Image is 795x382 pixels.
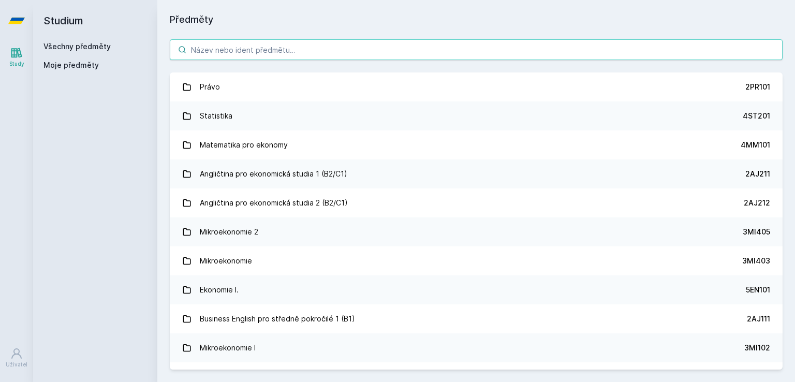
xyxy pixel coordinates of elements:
[170,72,783,101] a: Právo 2PR101
[2,342,31,374] a: Uživatel
[170,101,783,130] a: Statistika 4ST201
[6,361,27,369] div: Uživatel
[200,308,355,329] div: Business English pro středně pokročilé 1 (B1)
[747,314,770,324] div: 2AJ111
[200,251,252,271] div: Mikroekonomie
[170,12,783,27] h1: Předměty
[170,217,783,246] a: Mikroekonomie 2 3MI405
[200,280,239,300] div: Ekonomie I.
[200,193,348,213] div: Angličtina pro ekonomická studia 2 (B2/C1)
[170,246,783,275] a: Mikroekonomie 3MI403
[745,169,770,179] div: 2AJ211
[9,60,24,68] div: Study
[170,304,783,333] a: Business English pro středně pokročilé 1 (B1) 2AJ111
[170,188,783,217] a: Angličtina pro ekonomická studia 2 (B2/C1) 2AJ212
[170,39,783,60] input: Název nebo ident předmětu…
[741,140,770,150] div: 4MM101
[743,111,770,121] div: 4ST201
[200,106,232,126] div: Statistika
[170,159,783,188] a: Angličtina pro ekonomická studia 1 (B2/C1) 2AJ211
[200,164,347,184] div: Angličtina pro ekonomická studia 1 (B2/C1)
[200,135,288,155] div: Matematika pro ekonomy
[170,333,783,362] a: Mikroekonomie I 3MI102
[745,82,770,92] div: 2PR101
[744,198,770,208] div: 2AJ212
[200,222,258,242] div: Mikroekonomie 2
[744,343,770,353] div: 3MI102
[170,130,783,159] a: Matematika pro ekonomy 4MM101
[743,227,770,237] div: 3MI405
[2,41,31,73] a: Study
[200,337,256,358] div: Mikroekonomie I
[43,60,99,70] span: Moje předměty
[200,77,220,97] div: Právo
[170,275,783,304] a: Ekonomie I. 5EN101
[43,42,111,51] a: Všechny předměty
[746,285,770,295] div: 5EN101
[742,256,770,266] div: 3MI403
